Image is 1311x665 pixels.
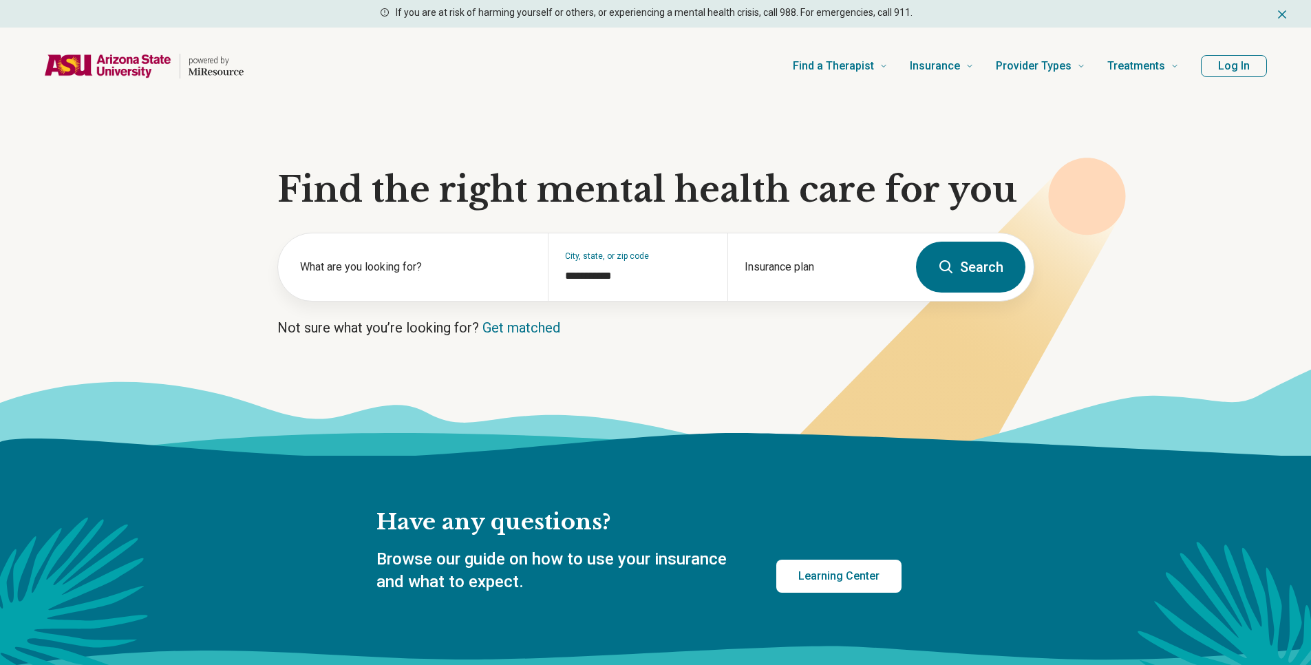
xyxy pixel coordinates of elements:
label: What are you looking for? [300,259,531,275]
a: Home page [44,44,244,88]
p: If you are at risk of harming yourself or others, or experiencing a mental health crisis, call 98... [396,6,913,20]
span: Find a Therapist [793,56,874,76]
span: Treatments [1107,56,1165,76]
button: Dismiss [1275,6,1289,22]
span: Insurance [910,56,960,76]
button: Search [916,242,1025,293]
h2: Have any questions? [376,508,902,537]
span: Provider Types [996,56,1072,76]
h1: Find the right mental health care for you [277,169,1034,211]
a: Treatments [1107,39,1179,94]
a: Provider Types [996,39,1085,94]
p: Browse our guide on how to use your insurance and what to expect. [376,548,743,594]
a: Insurance [910,39,974,94]
p: Not sure what you’re looking for? [277,318,1034,337]
a: Find a Therapist [793,39,888,94]
a: Learning Center [776,560,902,593]
p: powered by [189,55,244,66]
a: Get matched [482,319,560,336]
button: Log In [1201,55,1267,77]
